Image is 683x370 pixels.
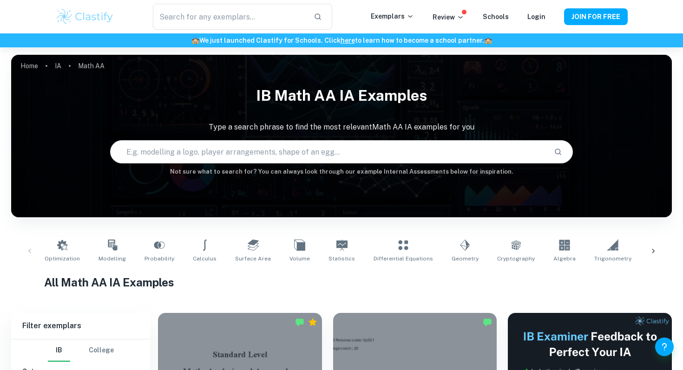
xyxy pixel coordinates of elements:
[374,254,433,263] span: Differential Equations
[295,318,304,327] img: Marked
[341,37,355,44] a: here
[553,254,576,263] span: Algebra
[484,37,492,44] span: 🏫
[55,7,114,26] img: Clastify logo
[289,254,310,263] span: Volume
[45,254,80,263] span: Optimization
[191,37,199,44] span: 🏫
[55,59,61,72] a: IA
[497,254,535,263] span: Cryptography
[153,4,306,30] input: Search for any exemplars...
[328,254,355,263] span: Statistics
[89,339,114,362] button: College
[371,11,414,21] p: Exemplars
[452,254,479,263] span: Geometry
[11,313,151,339] h6: Filter exemplars
[48,339,114,362] div: Filter type choice
[235,254,271,263] span: Surface Area
[308,318,317,327] div: Premium
[111,139,546,165] input: E.g. modelling a logo, player arrangements, shape of an egg...
[20,59,38,72] a: Home
[483,318,492,327] img: Marked
[144,254,174,263] span: Probability
[193,254,217,263] span: Calculus
[594,254,631,263] span: Trigonometry
[483,13,509,20] a: Schools
[48,339,70,362] button: IB
[11,81,672,110] h1: IB Math AA IA examples
[99,254,126,263] span: Modelling
[11,167,672,176] h6: Not sure what to search for? You can always look through our example Internal Assessments below f...
[78,61,105,71] p: Math AA
[564,8,628,25] button: JOIN FOR FREE
[11,122,672,133] p: Type a search phrase to find the most relevant Math AA IA examples for you
[550,144,566,160] button: Search
[433,12,464,22] p: Review
[527,13,545,20] a: Login
[655,338,674,356] button: Help and Feedback
[2,35,681,45] h6: We just launched Clastify for Schools. Click to learn how to become a school partner.
[44,274,639,291] h1: All Math AA IA Examples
